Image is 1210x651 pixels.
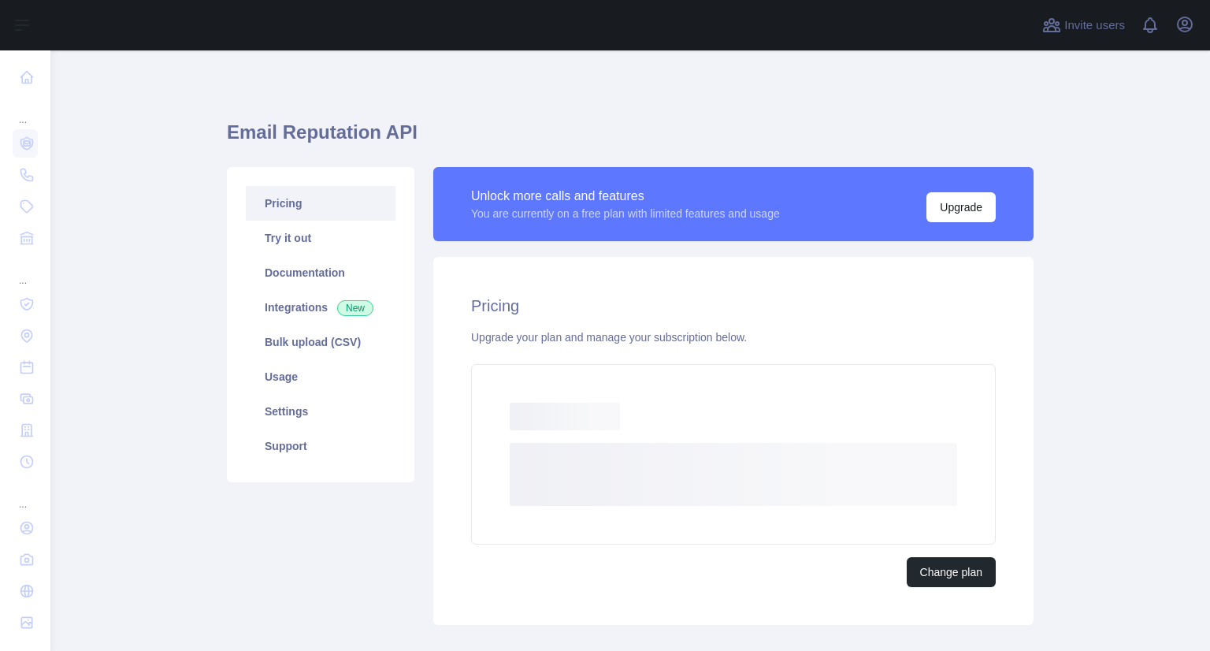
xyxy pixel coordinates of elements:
div: ... [13,479,38,511]
a: Documentation [246,255,395,290]
a: Integrations New [246,290,395,325]
button: Invite users [1039,13,1128,38]
div: ... [13,95,38,126]
div: Upgrade your plan and manage your subscription below. [471,329,996,345]
h1: Email Reputation API [227,120,1034,158]
span: Invite users [1064,17,1125,35]
div: You are currently on a free plan with limited features and usage [471,206,780,221]
button: Upgrade [926,192,996,222]
a: Usage [246,359,395,394]
a: Try it out [246,221,395,255]
div: Unlock more calls and features [471,187,780,206]
h2: Pricing [471,295,996,317]
a: Support [246,429,395,463]
a: Settings [246,394,395,429]
span: New [337,300,373,316]
div: ... [13,255,38,287]
button: Change plan [907,557,996,587]
a: Bulk upload (CSV) [246,325,395,359]
a: Pricing [246,186,395,221]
